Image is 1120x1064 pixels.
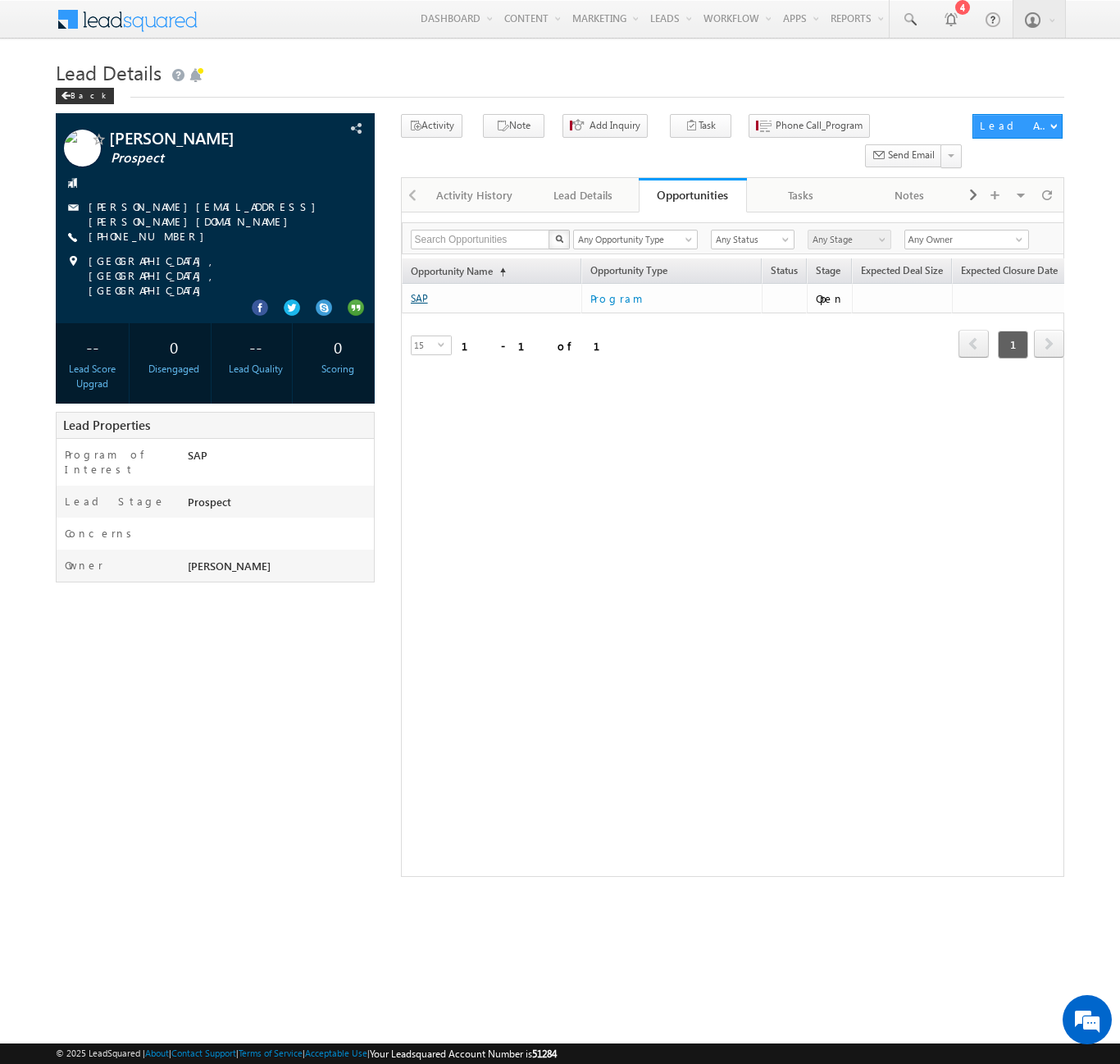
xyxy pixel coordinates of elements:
a: Show All Items [1007,231,1027,248]
label: Owner [65,558,103,573]
a: Acceptable Use [305,1048,367,1058]
span: [PERSON_NAME] [109,130,306,146]
div: -- [224,331,289,362]
button: Add Inquiry [562,114,648,138]
span: prev [958,330,989,358]
span: Lead Properties [63,417,150,433]
textarea: Type your message and hit 'Enter' [21,152,299,491]
span: [PHONE_NUMBER] [89,229,212,245]
a: Expected Deal Size [853,262,951,283]
em: Start Chat [223,505,298,527]
a: Expected Closure Date [953,262,1066,283]
a: SAP [411,292,428,304]
div: Chat with us now [85,86,275,107]
a: Lead Details [530,178,638,212]
span: select [438,340,451,348]
a: Contact Support [171,1048,236,1058]
div: 1 - 1 of 1 [462,336,620,355]
button: Task [670,114,731,138]
span: Expected Deal Size [861,264,943,276]
span: Opportunity Name [411,265,493,277]
span: next [1034,330,1064,358]
span: Any Stage [808,232,886,247]
button: Phone Call_Program [749,114,870,138]
a: Any Status [711,230,794,249]
div: SAP [184,447,374,470]
span: Send Email [888,148,935,162]
a: Terms of Service [239,1048,303,1058]
div: Activity History [435,185,515,205]
img: Profile photo [64,130,101,172]
div: Lead Details [543,185,623,205]
div: Scoring [305,362,370,377]
div: Back [56,88,114,104]
a: Tasks [747,178,855,212]
a: Opportunity Name(sorted ascending) [403,262,514,283]
span: Opportunity Type [582,262,761,283]
span: [PERSON_NAME] [188,559,271,573]
a: Opportunities [639,178,747,212]
div: Lead Score Upgrad [60,362,125,391]
label: Program of Interest [65,447,171,477]
a: Any Stage [808,230,891,249]
span: 51284 [532,1048,557,1060]
span: Your Leadsquared Account Number is [370,1048,557,1060]
span: 1 [998,331,1028,358]
img: Search [555,235,563,243]
span: Lead Details [56,59,162,85]
div: 0 [142,331,207,362]
a: Any Opportunity Type [573,230,698,249]
div: Lead Actions [980,118,1049,133]
div: Disengaged [142,362,207,377]
div: Minimize live chat window [269,8,308,48]
label: Concerns [65,526,138,541]
span: (sorted ascending) [493,266,506,279]
a: [PERSON_NAME][EMAIL_ADDRESS][PERSON_NAME][DOMAIN_NAME] [89,199,324,228]
div: 0 [305,331,370,362]
div: Notes [868,185,949,205]
a: About [145,1048,169,1058]
div: Opportunities [651,187,735,203]
a: Status [763,262,806,283]
div: Lead Quality [224,362,289,377]
button: Activity [401,114,462,138]
a: Program [590,289,754,308]
div: Open [816,291,845,306]
label: Lead Stage [65,494,166,509]
span: Expected Closure Date [961,264,1058,276]
a: Notes [855,178,963,212]
span: Prospect [111,150,307,167]
span: Phone Call_Program [776,118,863,133]
img: d_60004797649_company_0_60004797649 [28,86,69,107]
a: next [1034,331,1064,358]
input: Type to Search [904,230,1029,249]
a: prev [958,331,989,358]
a: Back [56,87,122,101]
span: Stage [816,264,840,276]
button: Note [483,114,544,138]
span: © 2025 LeadSquared | | | | | [56,1046,557,1062]
button: Lead Actions [972,114,1063,139]
span: Any Status [712,232,790,247]
span: 15 [412,336,438,354]
span: [GEOGRAPHIC_DATA], [GEOGRAPHIC_DATA], [GEOGRAPHIC_DATA] [89,253,345,298]
a: Stage [808,262,849,283]
span: Any Opportunity Type [574,232,687,247]
a: Activity History [421,178,530,212]
div: -- [60,331,125,362]
div: Prospect [184,494,374,517]
span: Add Inquiry [590,118,640,133]
button: Send Email [865,144,942,168]
div: Tasks [760,185,840,205]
